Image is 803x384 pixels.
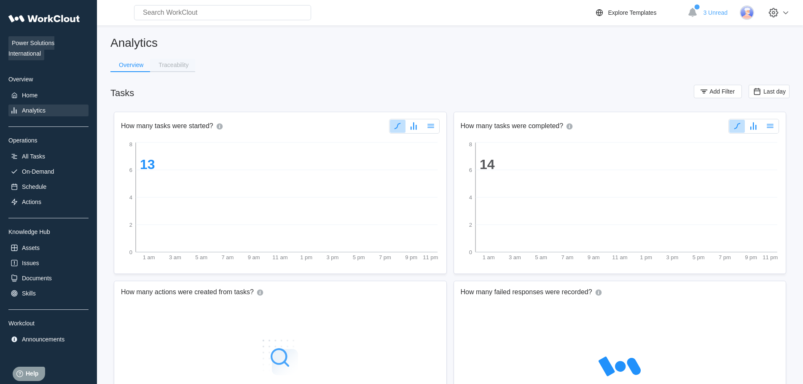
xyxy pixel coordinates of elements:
tspan: 8 [129,141,132,148]
tspan: 9 am [587,254,599,260]
button: Add Filter [694,85,742,98]
tspan: 4 [129,194,132,201]
tspan: 13 [140,157,155,172]
tspan: 6 [469,167,472,173]
div: All Tasks [22,153,45,160]
tspan: 3 pm [327,254,339,260]
tspan: 5 pm [692,254,704,260]
div: Actions [22,199,41,205]
button: Traceability [150,59,195,71]
span: 3 Unread [703,9,728,16]
div: Analytics [22,107,46,114]
div: Knowledge Hub [8,228,89,235]
tspan: 9 pm [405,254,417,260]
a: Analytics [8,105,89,116]
h2: How many actions were created from tasks? [121,288,254,297]
tspan: 7 am [221,254,234,260]
div: Workclout [8,320,89,327]
tspan: 1 am [482,254,494,260]
a: Documents [8,272,89,284]
a: Assets [8,242,89,254]
tspan: 8 [469,141,472,148]
div: Issues [22,260,39,266]
tspan: 11 am [612,254,627,260]
div: Operations [8,137,89,144]
a: All Tasks [8,150,89,162]
div: Schedule [22,183,46,190]
tspan: 9 am [248,254,260,260]
a: On-Demand [8,166,89,177]
div: On-Demand [22,168,54,175]
tspan: 3 am [508,254,521,260]
div: Skills [22,290,36,297]
tspan: 7 am [561,254,573,260]
span: Power Solutions International [8,36,54,60]
a: Issues [8,257,89,269]
div: Documents [22,275,52,282]
tspan: 3 pm [666,254,678,260]
div: Explore Templates [608,9,656,16]
img: user-3.png [740,5,754,20]
a: Skills [8,287,89,299]
div: Tasks [110,88,134,99]
tspan: 7 pm [379,254,391,260]
tspan: 14 [480,157,495,172]
tspan: 2 [469,222,472,228]
tspan: 1 am [143,254,155,260]
div: Assets [22,244,40,251]
a: Home [8,89,89,101]
tspan: 2 [129,222,132,228]
div: Announcements [22,336,64,343]
a: Actions [8,196,89,208]
div: Home [22,92,38,99]
tspan: 1 pm [300,254,312,260]
tspan: 5 am [195,254,207,260]
tspan: 9 pm [745,254,757,260]
span: Last day [763,88,786,95]
h2: Analytics [110,35,790,50]
tspan: 3 am [169,254,181,260]
h2: How many failed responses were recorded? [461,288,592,297]
input: Search WorkClout [134,5,311,20]
tspan: 5 am [535,254,547,260]
tspan: 4 [469,194,472,201]
tspan: 0 [129,249,132,255]
tspan: 11 pm [763,254,778,260]
a: Schedule [8,181,89,193]
tspan: 0 [469,249,472,255]
tspan: 1 pm [640,254,652,260]
button: Overview [110,59,150,71]
a: Explore Templates [594,8,683,18]
h2: How many tasks were completed? [461,122,564,131]
h2: How many tasks were started? [121,122,213,131]
tspan: 5 pm [353,254,365,260]
tspan: 11 pm [423,254,438,260]
tspan: 6 [129,167,132,173]
div: Overview [8,76,89,83]
div: Overview [119,62,143,68]
tspan: 11 am [272,254,287,260]
div: Traceability [158,62,188,68]
a: Announcements [8,333,89,345]
tspan: 7 pm [719,254,731,260]
span: Add Filter [709,89,735,94]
